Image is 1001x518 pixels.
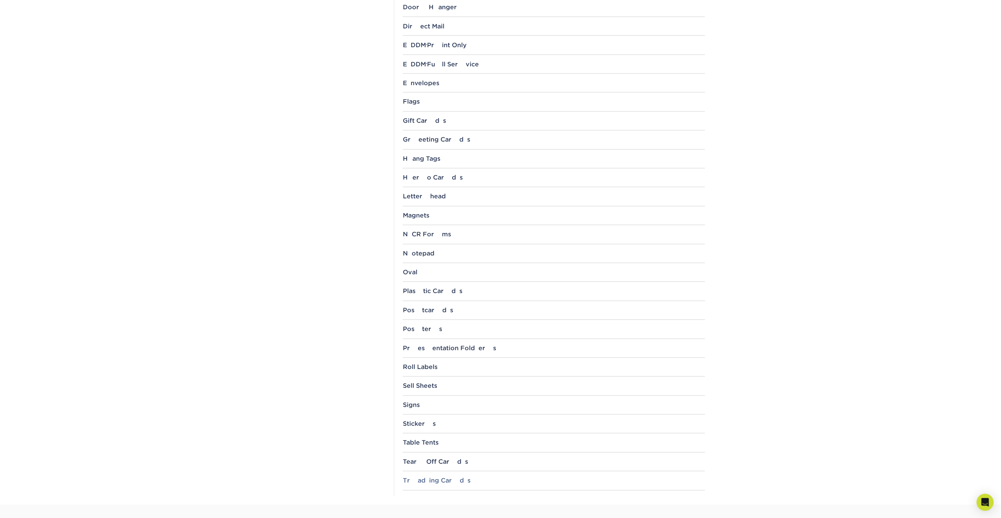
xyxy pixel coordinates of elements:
div: Oval [403,269,705,276]
div: Posters [403,326,705,333]
div: Greeting Cards [403,136,705,143]
div: Direct Mail [403,23,705,30]
div: Hero Cards [403,174,705,181]
div: EDDM Full Service [403,61,705,68]
div: Notepad [403,250,705,257]
div: Sell Sheets [403,382,705,390]
div: Postcards [403,307,705,314]
div: Table Tents [403,439,705,446]
div: NCR Forms [403,231,705,238]
div: Stickers [403,420,705,428]
div: Open Intercom Messenger [977,494,994,511]
div: Letterhead [403,193,705,200]
div: Trading Cards [403,477,705,484]
div: Flags [403,98,705,105]
div: Envelopes [403,79,705,87]
div: Signs [403,402,705,409]
div: Tear Off Cards [403,458,705,465]
small: ® [426,62,427,66]
small: ® [426,44,427,47]
div: EDDM Print Only [403,42,705,49]
div: Door Hanger [403,4,705,11]
div: Gift Cards [403,117,705,125]
div: Magnets [403,212,705,219]
div: Plastic Cards [403,288,705,295]
div: Roll Labels [403,364,705,371]
div: Presentation Folders [403,345,705,352]
div: Hang Tags [403,155,705,162]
